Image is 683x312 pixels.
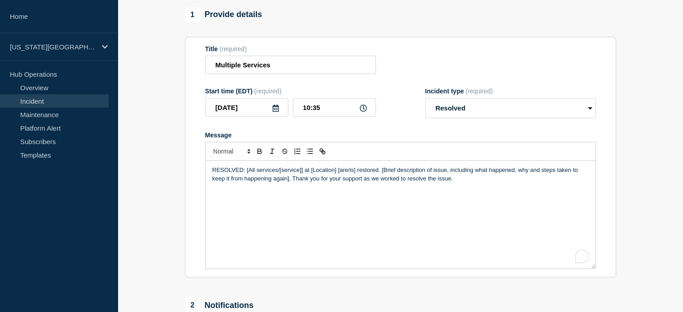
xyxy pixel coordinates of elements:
div: Incident type [425,88,596,95]
span: Font size [209,146,253,157]
button: Toggle strikethrough text [278,146,291,157]
div: Start time (EDT) [205,88,376,95]
button: Toggle link [316,146,329,157]
input: HH:MM [293,98,376,117]
span: (required) [254,88,282,95]
input: Title [205,56,376,74]
button: Toggle ordered list [291,146,304,157]
input: YYYY-MM-DD [205,98,288,117]
p: [US_STATE][GEOGRAPHIC_DATA] [10,43,96,51]
span: (required) [466,88,493,95]
button: Toggle italic text [266,146,278,157]
select: Incident type [425,98,596,118]
div: Title [205,45,376,53]
div: To enrich screen reader interactions, please activate Accessibility in Grammarly extension settings [206,161,595,268]
span: 1 [185,7,200,22]
p: RESOLVED: [All services/[service]] at [Location] [are/is] restored. [Brief description of issue, ... [212,166,589,183]
button: Toggle bulleted list [304,146,316,157]
div: Provide details [185,7,262,22]
div: Message [205,132,596,139]
span: (required) [220,45,247,53]
button: Toggle bold text [253,146,266,157]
